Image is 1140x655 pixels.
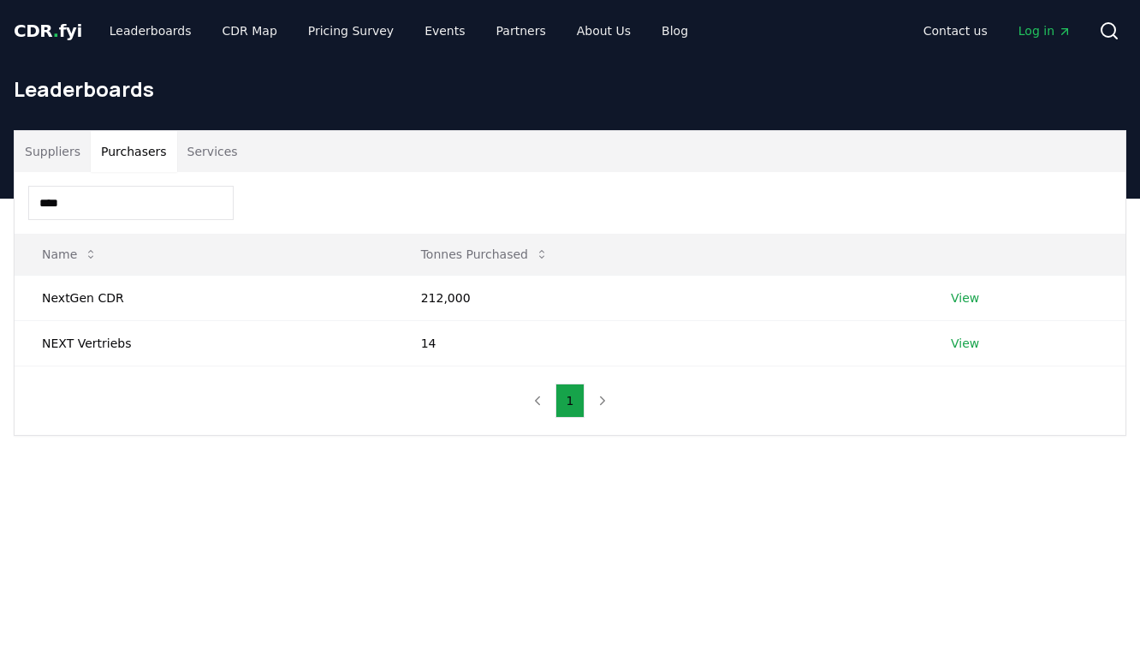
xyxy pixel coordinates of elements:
[555,384,585,418] button: 1
[96,15,702,46] nav: Main
[394,320,923,366] td: 14
[910,15,1085,46] nav: Main
[14,21,82,41] span: CDR fyi
[91,131,177,172] button: Purchasers
[394,275,923,320] td: 212,000
[14,75,1126,103] h1: Leaderboards
[951,335,979,352] a: View
[209,15,291,46] a: CDR Map
[407,237,562,271] button: Tonnes Purchased
[177,131,248,172] button: Services
[15,320,394,366] td: NEXT Vertriebs
[15,275,394,320] td: NextGen CDR
[1005,15,1085,46] a: Log in
[1018,22,1072,39] span: Log in
[910,15,1001,46] a: Contact us
[951,289,979,307] a: View
[483,15,560,46] a: Partners
[648,15,702,46] a: Blog
[14,19,82,43] a: CDR.fyi
[28,237,111,271] button: Name
[563,15,644,46] a: About Us
[294,15,407,46] a: Pricing Survey
[411,15,478,46] a: Events
[53,21,59,41] span: .
[15,131,91,172] button: Suppliers
[96,15,205,46] a: Leaderboards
